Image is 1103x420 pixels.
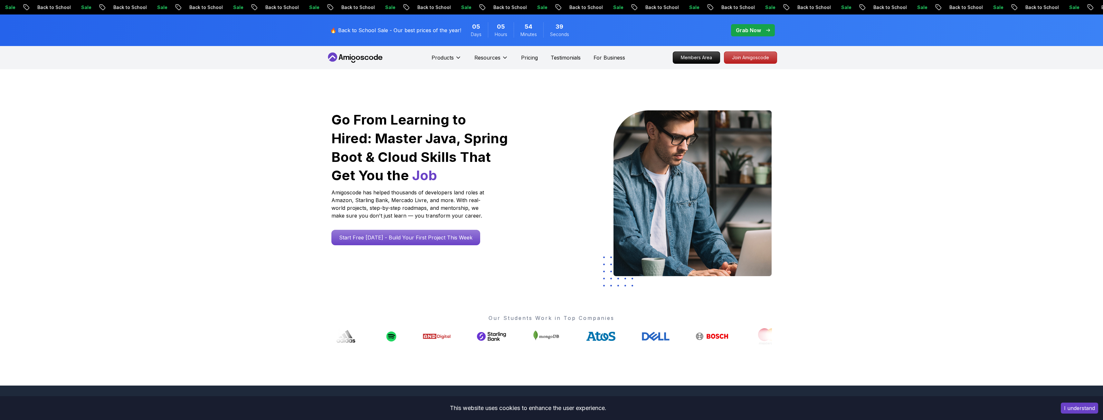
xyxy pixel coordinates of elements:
[862,4,906,11] p: Back to School
[5,401,1051,415] div: This website uses cookies to enhance the user experience.
[724,52,777,63] p: Join Amigoscode
[673,51,720,64] a: Members Area
[482,4,526,11] p: Back to School
[754,4,774,11] p: Sale
[938,4,982,11] p: Back to School
[525,22,532,31] span: 54 Minutes
[558,4,602,11] p: Back to School
[254,4,298,11] p: Back to School
[520,31,537,38] span: Minutes
[551,54,581,61] a: Testimonials
[634,4,678,11] p: Back to School
[521,54,538,61] a: Pricing
[594,54,625,61] a: For Business
[450,4,470,11] p: Sale
[146,4,166,11] p: Sale
[786,4,830,11] p: Back to School
[1014,4,1058,11] p: Back to School
[474,54,508,67] button: Resources
[673,52,720,63] p: Members Area
[472,22,480,31] span: 5 Days
[178,4,222,11] p: Back to School
[474,54,500,61] p: Resources
[331,230,480,245] a: Start Free [DATE] - Build Your First Project This Week
[471,31,481,38] span: Days
[982,4,1002,11] p: Sale
[830,4,850,11] p: Sale
[331,314,772,322] p: Our Students Work in Top Companies
[497,22,505,31] span: 5 Hours
[736,26,761,34] p: Grab Now
[330,4,374,11] p: Back to School
[374,4,394,11] p: Sale
[906,4,926,11] p: Sale
[330,26,461,34] p: 🔥 Back to School Sale - Our best prices of the year!
[678,4,698,11] p: Sale
[331,189,486,219] p: Amigoscode has helped thousands of developers land roles at Amazon, Starling Bank, Mercado Livre,...
[1061,403,1098,414] button: Accept cookies
[613,110,772,276] img: hero
[432,54,461,67] button: Products
[724,51,777,64] a: Join Amigoscode
[70,4,90,11] p: Sale
[710,4,754,11] p: Back to School
[222,4,242,11] p: Sale
[526,4,546,11] p: Sale
[26,4,70,11] p: Back to School
[602,4,622,11] p: Sale
[1058,4,1078,11] p: Sale
[331,110,509,185] h1: Go From Learning to Hired: Master Java, Spring Boot & Cloud Skills That Get You the
[406,4,450,11] p: Back to School
[495,31,507,38] span: Hours
[412,167,437,183] span: Job
[102,4,146,11] p: Back to School
[556,22,563,31] span: 39 Seconds
[550,31,569,38] span: Seconds
[298,4,318,11] p: Sale
[432,54,454,61] p: Products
